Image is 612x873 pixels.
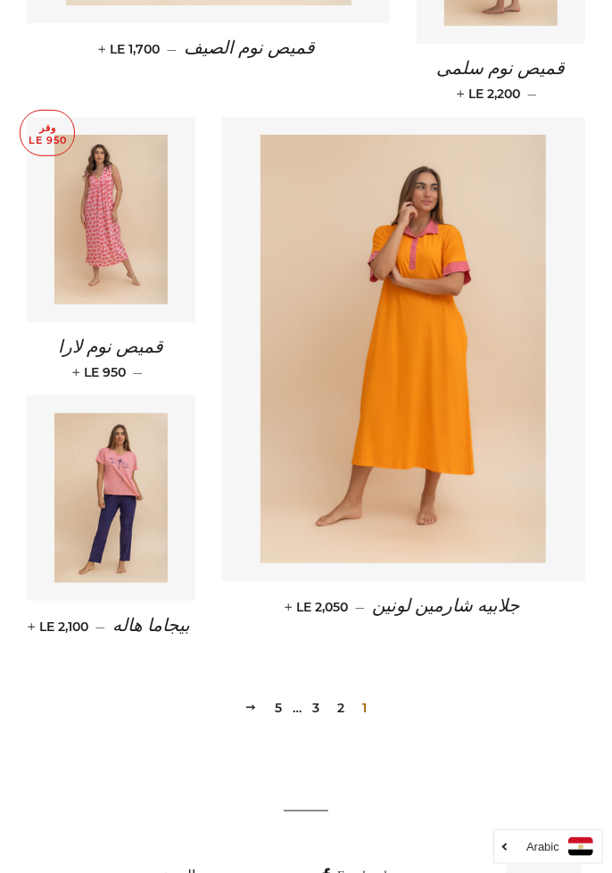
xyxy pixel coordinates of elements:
a: 5 [269,694,290,721]
span: … [294,702,302,714]
span: LE 2,050 [288,599,348,615]
a: قميص نوم الصيف — LE 1,700 [27,23,390,74]
span: — [355,599,365,615]
span: LE 2,200 [461,86,521,102]
span: — [133,364,143,380]
span: جلابيه شارمين لونين [372,596,519,616]
p: وفر LE 950 [21,111,74,156]
i: Arabic [526,841,559,852]
a: بيجاما هاله — LE 2,100 [27,601,195,652]
span: — [167,41,177,57]
span: LE 1,700 [102,41,160,57]
span: — [528,86,538,102]
a: جلابيه شارمين لونين — LE 2,050 [222,581,585,632]
span: LE 2,100 [31,619,88,635]
span: بيجاما هاله [112,616,190,636]
a: قميص نوم لارا — LE 950 [27,322,195,395]
span: LE 950 [76,364,126,380]
a: 3 [306,694,327,721]
a: 2 [331,694,352,721]
a: قميص نوم سلمى — LE 2,200 [417,44,585,117]
span: 1 [356,694,375,721]
span: قميص نوم الصيف [184,38,315,58]
span: قميص نوم لارا [58,337,163,357]
a: Arabic [503,837,593,856]
span: قميص نوم سلمى [437,59,566,79]
span: — [95,619,105,635]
